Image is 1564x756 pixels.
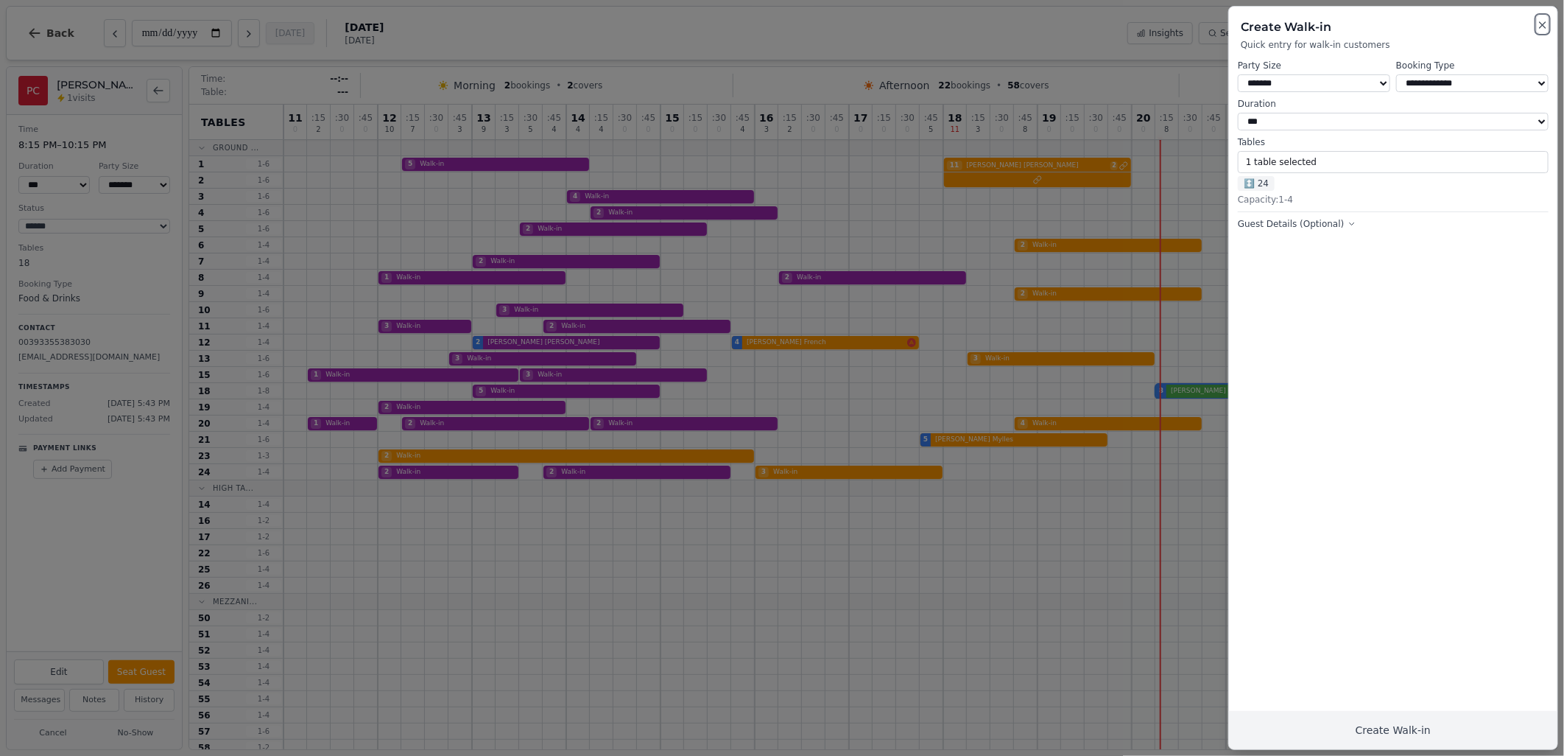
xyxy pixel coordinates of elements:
div: Capacity: 1 - 4 [1238,194,1549,206]
button: 1 table selected [1238,151,1549,173]
label: Duration [1238,98,1549,110]
button: Guest Details (Optional) [1238,218,1356,230]
h2: Create Walk-in [1241,18,1546,36]
button: Create Walk-in [1229,711,1557,749]
span: 24 [1238,176,1275,191]
p: Quick entry for walk-in customers [1241,39,1546,51]
label: Tables [1238,136,1549,148]
span: ↕️ [1244,178,1255,189]
label: Booking Type [1396,60,1549,71]
label: Party Size [1238,60,1390,71]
